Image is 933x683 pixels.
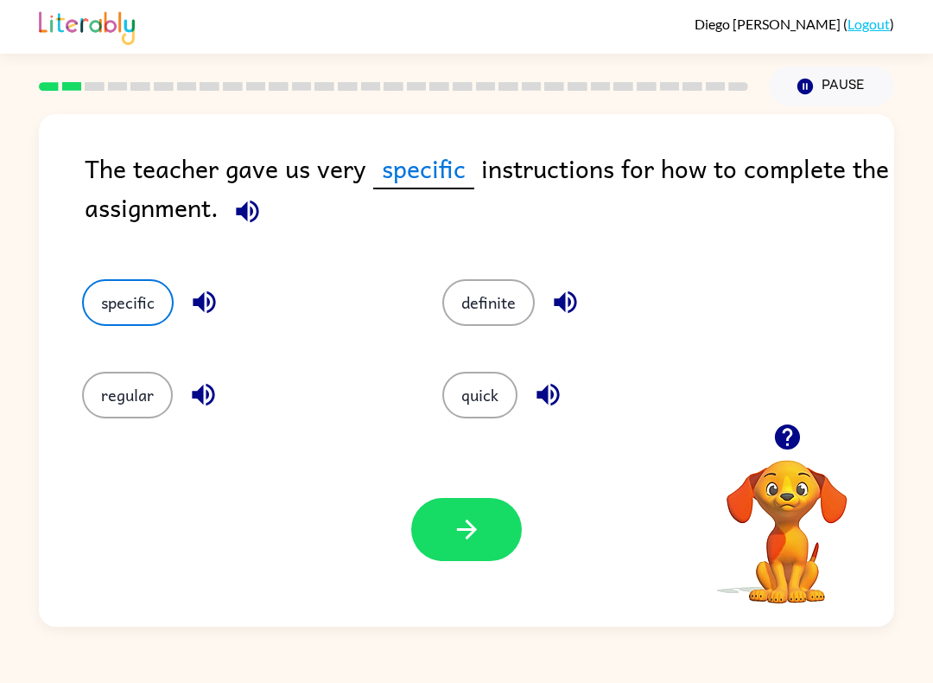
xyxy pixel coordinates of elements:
button: Pause [769,67,894,106]
a: Logout [847,16,890,32]
button: regular [82,372,173,418]
button: definite [442,279,535,326]
div: The teacher gave us very instructions for how to complete the assignment. [85,149,894,245]
span: specific [373,149,474,189]
button: specific [82,279,174,326]
video: Your browser must support playing .mp4 files to use Literably. Please try using another browser. [701,433,873,606]
div: ( ) [695,16,894,32]
button: quick [442,372,517,418]
span: Diego [PERSON_NAME] [695,16,843,32]
img: Literably [39,7,135,45]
